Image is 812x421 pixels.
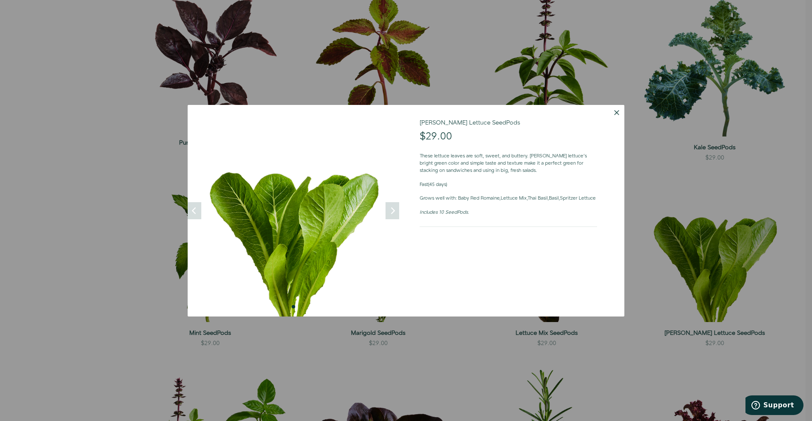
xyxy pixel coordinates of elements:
a: Baby Red Romaine [458,195,499,202]
li: Page dot 1 [292,305,295,308]
a: Basil [549,195,559,202]
button: Dismiss [609,105,624,120]
img: edn-seedpod-bibb-lettuce_75ae341a-e649-43ee-9f5c-382cc5af2264_500x.png [188,105,399,316]
a: Spritzer Lettuce [560,195,596,202]
strong: Grows well with: [420,195,457,202]
a: Thai Basil [528,195,548,202]
button: Previous [188,202,201,219]
a: [PERSON_NAME] Lettuce SeedPods [420,119,520,127]
em: Includes 10 SeedPods. [420,209,469,216]
p: (45 days) [420,181,597,189]
a: Lettuce Mix [501,195,527,202]
iframe: Opens a widget where you can find more information [745,395,803,417]
p: , , , , [420,195,597,202]
button: Next [386,202,399,219]
strong: Fast [420,181,428,188]
p: These lettuce leaves are soft, sweet, and buttery. [PERSON_NAME] lettuce’s bright green color and... [420,153,597,174]
span: $29.00 [420,129,452,144]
